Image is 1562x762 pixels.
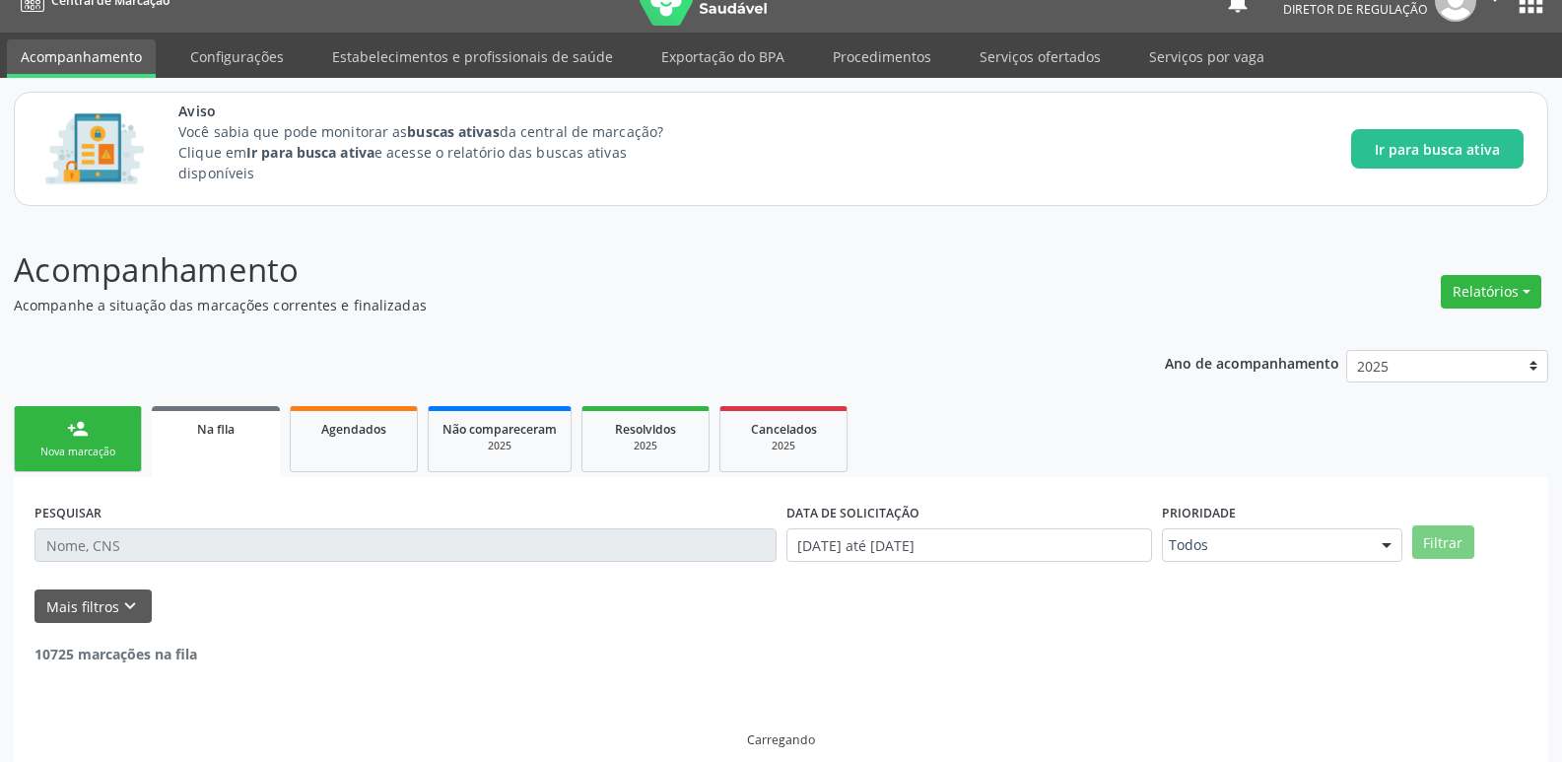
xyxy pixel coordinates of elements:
label: Prioridade [1162,498,1236,528]
p: Você sabia que pode monitorar as da central de marcação? Clique em e acesse o relatório das busca... [178,121,700,183]
span: Todos [1169,535,1362,555]
span: Diretor de regulação [1283,1,1428,18]
img: Imagem de CalloutCard [38,104,151,193]
strong: 10725 marcações na fila [34,645,197,663]
span: Ir para busca ativa [1375,139,1500,160]
button: Relatórios [1441,275,1541,309]
a: Exportação do BPA [647,39,798,74]
label: PESQUISAR [34,498,102,528]
span: Cancelados [751,421,817,438]
div: Nova marcação [29,445,127,459]
label: DATA DE SOLICITAÇÃO [786,498,919,528]
div: 2025 [734,439,833,453]
a: Serviços ofertados [966,39,1115,74]
p: Ano de acompanhamento [1165,350,1339,375]
div: person_add [67,418,89,440]
span: Resolvidos [615,421,676,438]
a: Serviços por vaga [1135,39,1278,74]
input: Nome, CNS [34,528,777,562]
button: Ir para busca ativa [1351,129,1524,169]
p: Acompanhe a situação das marcações correntes e finalizadas [14,295,1088,315]
div: Carregando [747,731,815,748]
button: Filtrar [1412,525,1474,559]
p: Acompanhamento [14,245,1088,295]
span: Aviso [178,101,700,121]
a: Procedimentos [819,39,945,74]
button: Mais filtroskeyboard_arrow_down [34,589,152,624]
a: Configurações [176,39,298,74]
strong: buscas ativas [407,122,499,141]
div: 2025 [596,439,695,453]
span: Na fila [197,421,235,438]
a: Estabelecimentos e profissionais de saúde [318,39,627,74]
span: Não compareceram [442,421,557,438]
a: Acompanhamento [7,39,156,78]
span: Agendados [321,421,386,438]
i: keyboard_arrow_down [119,595,141,617]
input: Selecione um intervalo [786,528,1152,562]
div: 2025 [442,439,557,453]
strong: Ir para busca ativa [246,143,374,162]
